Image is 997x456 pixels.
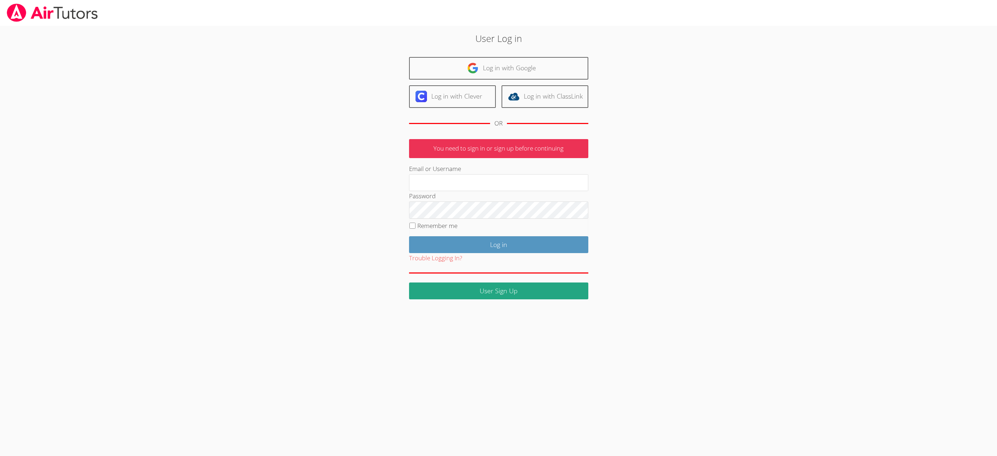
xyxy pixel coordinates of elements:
[409,192,436,200] label: Password
[409,253,462,263] button: Trouble Logging In?
[409,85,496,108] a: Log in with Clever
[409,165,461,173] label: Email or Username
[416,91,427,102] img: clever-logo-6eab21bc6e7a338710f1a6ff85c0baf02591cd810cc4098c63d3a4b26e2feb20.svg
[409,282,588,299] a: User Sign Up
[502,85,588,108] a: Log in with ClassLink
[409,57,588,80] a: Log in with Google
[6,4,99,22] img: airtutors_banner-c4298cdbf04f3fff15de1276eac7730deb9818008684d7c2e4769d2f7ddbe033.png
[508,91,519,102] img: classlink-logo-d6bb404cc1216ec64c9a2012d9dc4662098be43eaf13dc465df04b49fa7ab582.svg
[417,222,457,230] label: Remember me
[494,118,503,129] div: OR
[229,32,768,45] h2: User Log in
[467,62,479,74] img: google-logo-50288ca7cdecda66e5e0955fdab243c47b7ad437acaf1139b6f446037453330a.svg
[409,236,588,253] input: Log in
[409,139,588,158] p: You need to sign in or sign up before continuing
